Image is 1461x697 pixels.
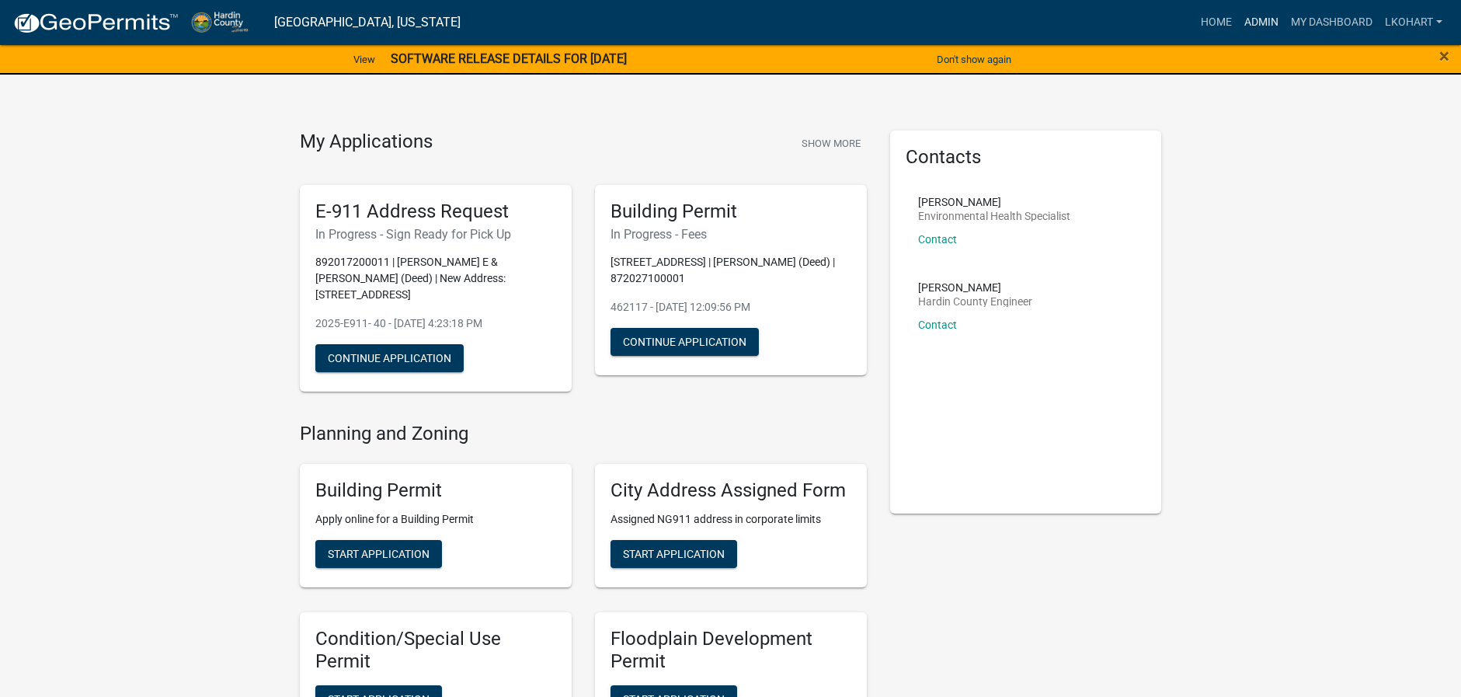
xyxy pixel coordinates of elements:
p: 462117 - [DATE] 12:09:56 PM [610,299,851,315]
p: [PERSON_NAME] [918,282,1032,293]
strong: SOFTWARE RELEASE DETAILS FOR [DATE] [391,51,627,66]
h5: City Address Assigned Form [610,479,851,502]
a: Contact [918,233,957,246]
h5: Building Permit [315,479,556,502]
a: Home [1195,8,1238,37]
h5: Building Permit [610,200,851,223]
button: Show More [795,131,867,156]
p: 2025-E911- 40 - [DATE] 4:23:18 PM [315,315,556,332]
p: Environmental Health Specialist [918,211,1070,221]
p: Assigned NG911 address in corporate limits [610,511,851,528]
h5: Floodplain Development Permit [610,628,851,673]
h5: Contacts [906,146,1146,169]
a: [GEOGRAPHIC_DATA], [US_STATE] [274,9,461,36]
h4: My Applications [300,131,433,154]
button: Continue Application [610,328,759,356]
span: × [1439,45,1449,67]
span: Start Application [328,548,430,560]
h5: Condition/Special Use Permit [315,628,556,673]
button: Continue Application [315,344,464,372]
span: Start Application [623,548,725,560]
a: My Dashboard [1285,8,1379,37]
img: Hardin County, Iowa [191,12,262,33]
p: [STREET_ADDRESS] | [PERSON_NAME] (Deed) | 872027100001 [610,254,851,287]
h4: Planning and Zoning [300,423,867,445]
p: 892017200011 | [PERSON_NAME] E & [PERSON_NAME] (Deed) | New Address: [STREET_ADDRESS] [315,254,556,303]
button: Start Application [315,540,442,568]
p: Apply online for a Building Permit [315,511,556,528]
p: [PERSON_NAME] [918,197,1070,207]
button: Don't show again [931,47,1017,72]
p: Hardin County Engineer [918,296,1032,307]
a: Admin [1238,8,1285,37]
a: Contact [918,319,957,331]
h6: In Progress - Fees [610,227,851,242]
a: lkohart [1379,8,1449,37]
h5: E-911 Address Request [315,200,556,223]
h6: In Progress - Sign Ready for Pick Up [315,227,556,242]
button: Start Application [610,540,737,568]
button: Close [1439,47,1449,65]
a: View [347,47,381,72]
